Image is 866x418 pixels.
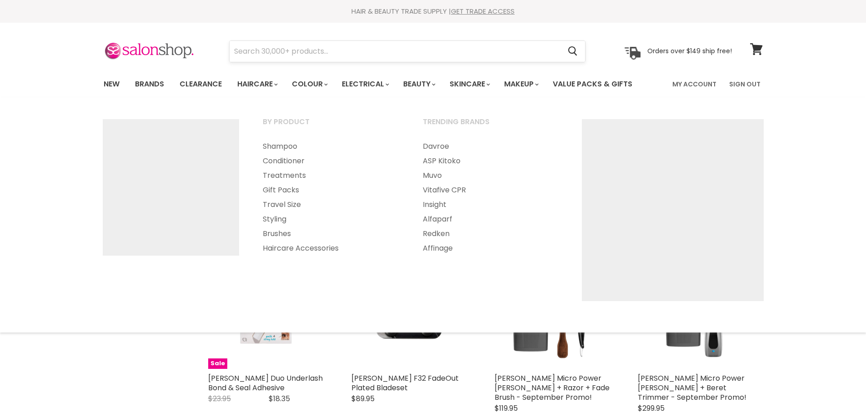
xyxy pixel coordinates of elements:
[451,6,515,16] a: GET TRADE ACCESS
[647,47,732,55] p: Orders over $149 ship free!
[638,373,746,403] a: [PERSON_NAME] Micro Power [PERSON_NAME] + Beret Trimmer - September Promo!
[411,139,570,256] ul: Main menu
[411,139,570,154] a: Davroe
[638,403,665,413] span: $299.95
[443,75,496,94] a: Skincare
[97,75,126,94] a: New
[251,168,410,183] a: Treatments
[351,373,459,393] a: [PERSON_NAME] F32 FadeOut Plated Bladeset
[229,40,586,62] form: Product
[411,168,570,183] a: Muvo
[208,393,231,404] span: $23.95
[92,7,774,16] div: HAIR & BEAUTY TRADE SUPPLY |
[208,373,323,393] a: [PERSON_NAME] Duo Underlash Bond & Seal Adhesive
[173,75,229,94] a: Clearance
[251,139,410,154] a: Shampoo
[724,75,766,94] a: Sign Out
[497,75,544,94] a: Makeup
[546,75,639,94] a: Value Packs & Gifts
[411,183,570,197] a: Vitafive CPR
[251,212,410,227] a: Styling
[230,75,283,94] a: Haircare
[495,403,518,413] span: $119.95
[335,75,395,94] a: Electrical
[92,71,774,97] nav: Main
[411,227,570,241] a: Redken
[208,358,227,369] span: Sale
[251,139,410,256] ul: Main menu
[396,75,441,94] a: Beauty
[351,393,375,404] span: $89.95
[251,197,410,212] a: Travel Size
[411,212,570,227] a: Alfaparf
[269,393,290,404] span: $18.35
[495,373,610,403] a: [PERSON_NAME] Micro Power [PERSON_NAME] + Razor + Fade Brush - September Promo!
[251,241,410,256] a: Haircare Accessories
[411,197,570,212] a: Insight
[285,75,333,94] a: Colour
[251,115,410,137] a: By Product
[251,154,410,168] a: Conditioner
[411,154,570,168] a: ASP Kitoko
[251,227,410,241] a: Brushes
[561,41,585,62] button: Search
[230,41,561,62] input: Search
[821,375,857,409] iframe: Gorgias live chat messenger
[251,183,410,197] a: Gift Packs
[97,71,653,97] ul: Main menu
[667,75,722,94] a: My Account
[128,75,171,94] a: Brands
[411,241,570,256] a: Affinage
[411,115,570,137] a: Trending Brands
